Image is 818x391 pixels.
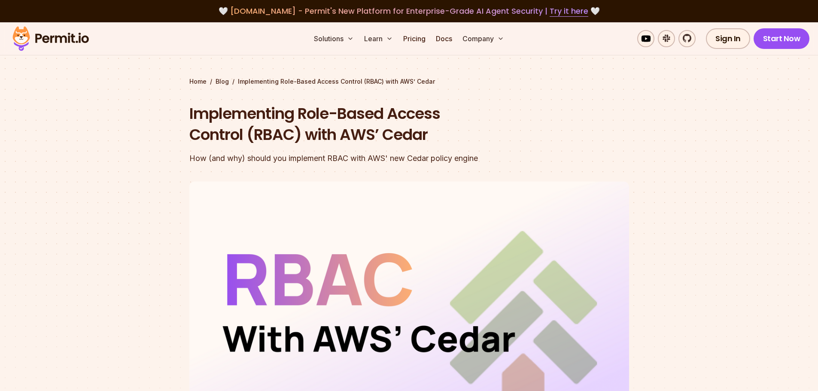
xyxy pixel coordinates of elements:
a: Start Now [754,28,810,49]
a: Blog [216,77,229,86]
a: Sign In [706,28,750,49]
a: Pricing [400,30,429,47]
a: Home [189,77,207,86]
a: Docs [432,30,456,47]
button: Company [459,30,508,47]
div: 🤍 🤍 [21,5,797,17]
button: Solutions [310,30,357,47]
img: Permit logo [9,24,93,53]
div: How (and why) should you implement RBAC with AWS' new Cedar policy engine [189,152,519,164]
button: Learn [361,30,396,47]
div: / / [189,77,629,86]
h1: Implementing Role-Based Access Control (RBAC) with AWS’ Cedar [189,103,519,145]
a: Try it here [550,6,588,17]
span: [DOMAIN_NAME] - Permit's New Platform for Enterprise-Grade AI Agent Security | [230,6,588,16]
